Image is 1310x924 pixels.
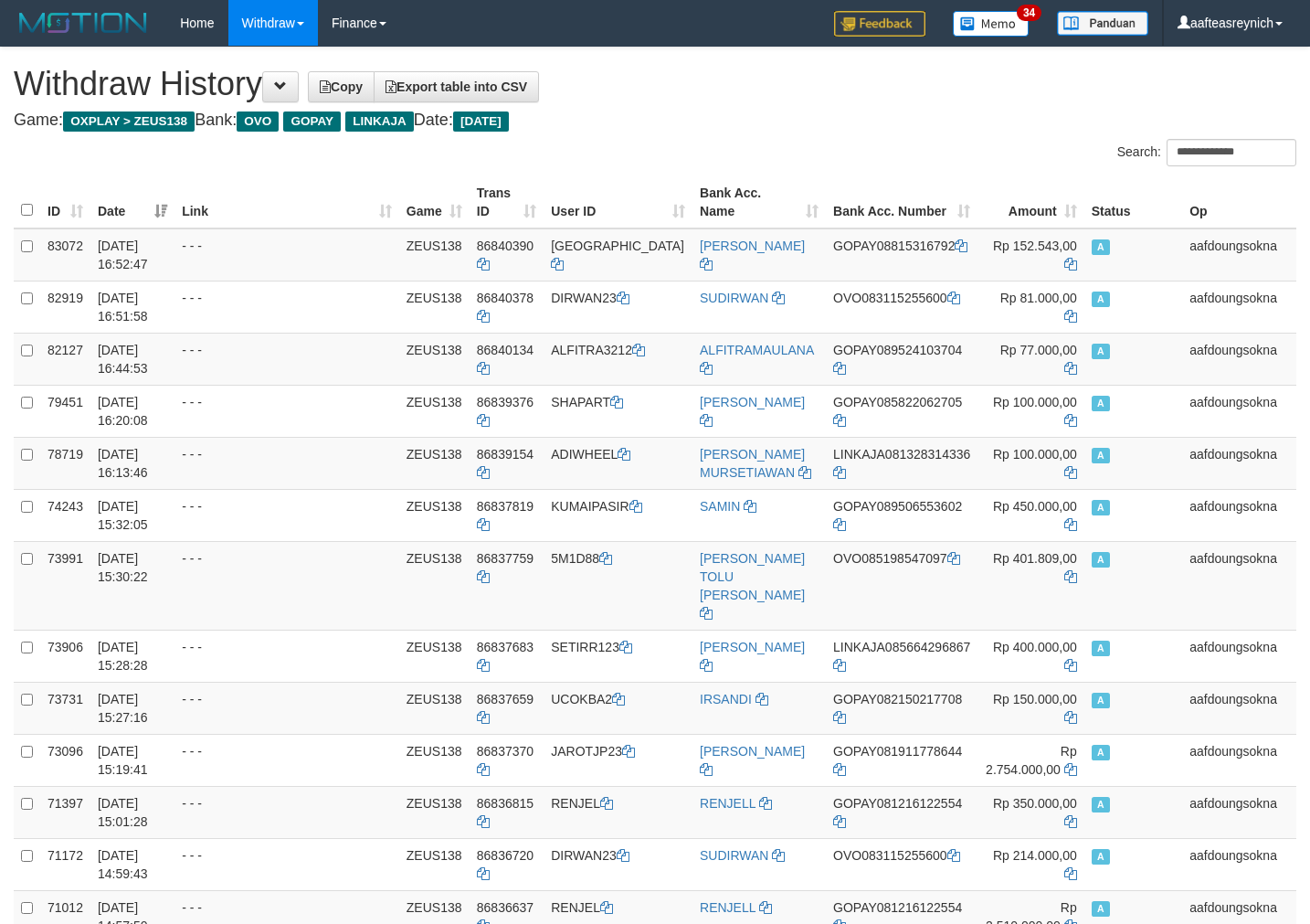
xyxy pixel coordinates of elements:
img: Feedback.jpg [834,11,925,37]
a: [PERSON_NAME] MURSETIAWAN [700,447,805,480]
th: Amount: activate to sort column ascending [977,176,1083,228]
td: [DATE] 16:20:08 [90,385,174,437]
td: 86839154 [470,437,544,489]
td: ADIWHEEL [544,437,692,489]
a: Export table into CSV [374,71,539,102]
span: OXPLAY > ZEUS138 [63,112,195,132]
td: ZEUS138 [399,734,470,786]
span: GOPAY [833,692,877,706]
th: Link: activate to sort column ascending [174,176,399,228]
td: - - - [174,385,399,437]
td: 083115255600 [826,838,977,890]
span: GOPAY [833,744,877,759]
td: - - - [174,838,399,890]
td: ZEUS138 [399,630,470,682]
span: Approved - Marked by aafsreyleap [1092,901,1110,917]
span: Approved [1092,641,1110,656]
td: - - - [174,489,399,541]
span: OVO [237,112,279,132]
span: LINKAJA [345,112,414,132]
span: Rp 400.000,00 [993,640,1077,654]
span: OVO [833,551,861,566]
td: SETIRR123 [544,630,692,682]
a: ALFITRAMAULANA [700,343,813,357]
span: Rp 100.000,00 [993,395,1077,409]
td: 081911778644 [826,734,977,786]
a: RENJELL [700,900,755,915]
span: LINKAJA [833,447,885,462]
a: SAMIN [700,499,740,514]
td: ZEUS138 [399,437,470,489]
td: 86837683 [470,630,544,682]
td: ZEUS138 [399,489,470,541]
td: 73991 [40,541,90,630]
td: aafdoungsokna [1182,630,1296,682]
span: Rp 152.543,00 [993,239,1077,253]
td: [DATE] 16:44:53 [90,333,174,385]
span: Rp 350.000,00 [993,796,1077,811]
td: 081328314336 [826,437,977,489]
td: aafdoungsokna [1182,541,1296,630]
td: 71397 [40,786,90,838]
th: Status [1084,176,1182,228]
td: 86839376 [470,385,544,437]
span: LINKAJA [833,640,885,654]
span: Approved [1092,292,1110,307]
td: 5M1D88 [544,541,692,630]
td: 86840134 [470,333,544,385]
td: [DATE] 14:59:43 [90,838,174,890]
img: panduan.png [1057,11,1148,36]
a: IRSANDI [700,692,752,706]
td: [GEOGRAPHIC_DATA] [544,228,692,281]
td: [DATE] 16:13:46 [90,437,174,489]
span: Approved [1092,448,1110,463]
h4: Game: Bank: Date: [14,112,1296,130]
td: 82919 [40,281,90,333]
a: Copy [308,71,375,102]
th: Op [1182,176,1296,228]
td: UCOKBA2 [544,682,692,734]
td: DIRWAN23 [544,281,692,333]
td: [DATE] 15:27:16 [90,682,174,734]
td: JAROTJP23 [544,734,692,786]
span: Rp 77.000,00 [1000,343,1077,357]
td: 089524103704 [826,333,977,385]
td: SHAPART [544,385,692,437]
a: [PERSON_NAME] [700,239,805,253]
td: aafdoungsokna [1182,838,1296,890]
td: - - - [174,630,399,682]
td: 08815316792 [826,228,977,281]
td: 79451 [40,385,90,437]
span: Rp 100.000,00 [993,447,1077,462]
td: 73731 [40,682,90,734]
td: [DATE] 16:52:47 [90,228,174,281]
th: Game: activate to sort column ascending [399,176,470,228]
th: User ID: activate to sort column ascending [544,176,692,228]
span: Rp 401.809,00 [993,551,1077,566]
td: [DATE] 15:30:22 [90,541,174,630]
th: Bank Acc. Name: activate to sort column ascending [692,176,826,228]
td: 081216122554 [826,786,977,838]
span: Approved [1092,849,1110,865]
td: aafdoungsokna [1182,333,1296,385]
td: RENJEL [544,786,692,838]
span: Rp 214.000,00 [993,848,1077,863]
td: 083115255600 [826,281,977,333]
input: Search: [1167,139,1296,166]
td: KUMAIPASIR [544,489,692,541]
a: RENJELL [700,796,755,811]
td: 83072 [40,228,90,281]
td: 86840390 [470,228,544,281]
td: 86837370 [470,734,544,786]
td: aafdoungsokna [1182,682,1296,734]
a: [PERSON_NAME] [700,744,805,759]
td: aafdoungsokna [1182,281,1296,333]
span: 34 [1017,5,1041,21]
span: Rp 2.754.000,00 [986,744,1077,777]
a: [PERSON_NAME] TOLU [PERSON_NAME] [700,551,805,602]
td: 86837659 [470,682,544,734]
span: Approved [1092,693,1110,708]
span: Export table into CSV [386,80,527,94]
span: Approved [1092,396,1110,411]
td: [DATE] 15:32:05 [90,489,174,541]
